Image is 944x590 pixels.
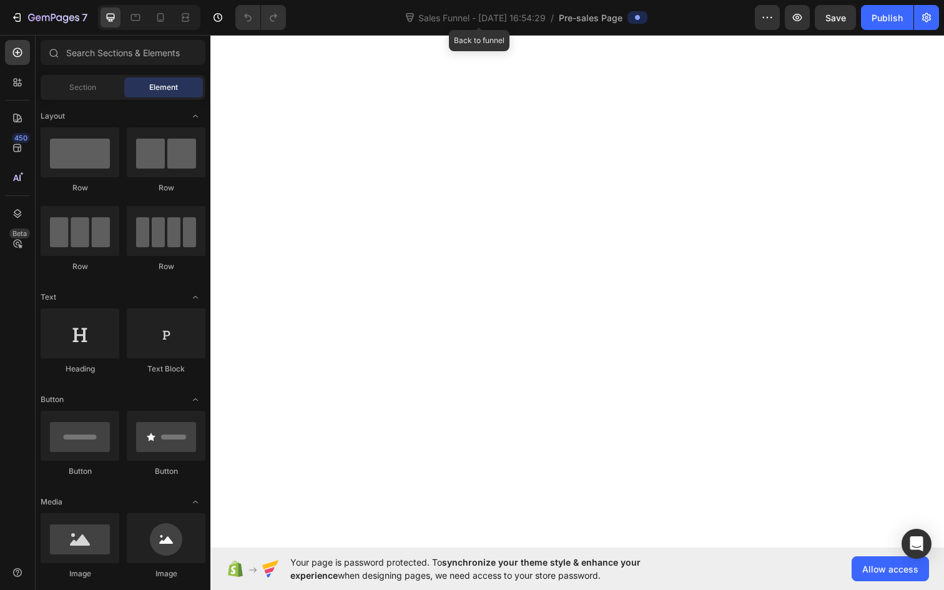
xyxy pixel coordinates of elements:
button: Allow access [852,556,929,581]
span: Save [825,12,846,23]
div: Row [127,261,205,272]
span: Layout [41,111,65,122]
div: Button [127,466,205,477]
button: Save [815,5,856,30]
div: Heading [41,363,119,375]
span: Toggle open [185,106,205,126]
iframe: Design area [210,34,944,548]
div: Row [41,261,119,272]
span: Toggle open [185,287,205,307]
div: Image [41,568,119,579]
span: Toggle open [185,390,205,410]
span: Media [41,496,62,508]
div: Beta [9,229,30,238]
span: Pre-sales Page [559,11,622,24]
input: Search Sections & Elements [41,40,205,65]
div: Undo/Redo [235,5,286,30]
div: Text Block [127,363,205,375]
span: synchronize your theme style & enhance your experience [290,557,641,581]
span: Sales Funnel - [DATE] 16:54:29 [416,11,548,24]
button: Publish [861,5,913,30]
span: Text [41,292,56,303]
span: Button [41,394,64,405]
span: Section [69,82,96,93]
div: Row [41,182,119,194]
span: Element [149,82,178,93]
div: Publish [872,11,903,24]
span: Toggle open [185,492,205,512]
div: Image [127,568,205,579]
div: Row [127,182,205,194]
button: 7 [5,5,93,30]
p: 7 [82,10,87,25]
div: Button [41,466,119,477]
div: Open Intercom Messenger [902,529,932,559]
div: 450 [12,133,30,143]
span: / [551,11,554,24]
span: Allow access [862,563,918,576]
span: Your page is password protected. To when designing pages, we need access to your store password. [290,556,689,582]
